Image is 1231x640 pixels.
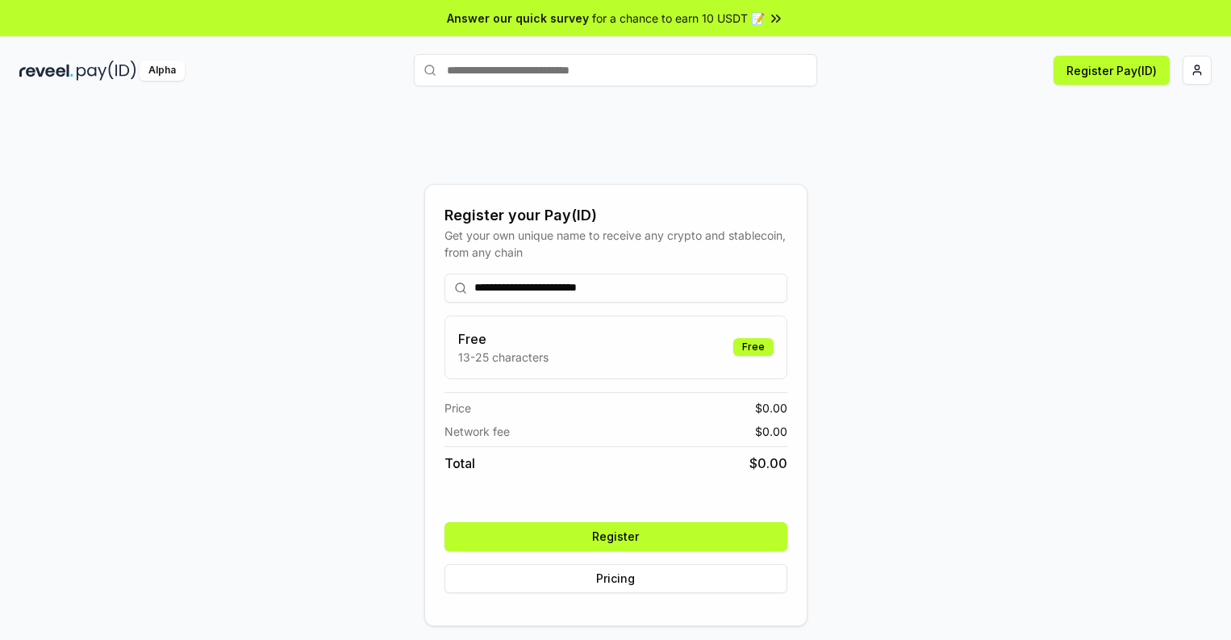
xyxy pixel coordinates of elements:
[733,338,774,356] div: Free
[755,423,787,440] span: $ 0.00
[444,227,787,261] div: Get your own unique name to receive any crypto and stablecoin, from any chain
[444,522,787,551] button: Register
[749,454,787,473] span: $ 0.00
[592,10,765,27] span: for a chance to earn 10 USDT 📝
[444,399,471,416] span: Price
[19,61,73,81] img: reveel_dark
[458,329,549,349] h3: Free
[1054,56,1170,85] button: Register Pay(ID)
[77,61,136,81] img: pay_id
[447,10,589,27] span: Answer our quick survey
[444,423,510,440] span: Network fee
[444,454,475,473] span: Total
[458,349,549,366] p: 13-25 characters
[444,204,787,227] div: Register your Pay(ID)
[755,399,787,416] span: $ 0.00
[140,61,185,81] div: Alpha
[444,564,787,593] button: Pricing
